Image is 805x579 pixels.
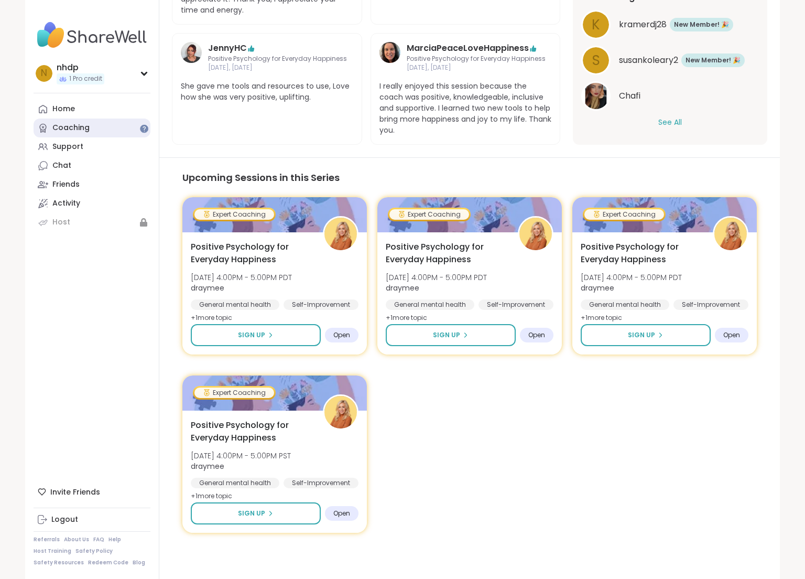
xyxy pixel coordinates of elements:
span: New Member! 🎉 [686,56,741,65]
span: I really enjoyed this session because the coach was positive, knowledgeable, inclusive and suppor... [379,81,552,136]
span: Chafi [619,90,640,102]
a: Home [34,100,150,119]
div: nhdp [57,62,104,73]
span: k [592,14,600,35]
a: ssusankoleary2New Member! 🎉 [581,46,759,75]
span: [DATE] 4:00PM - 5:00PM PDT [386,272,487,283]
img: ShareWell Nav Logo [34,17,150,53]
a: JennyHC [181,42,202,72]
div: Self-Improvement [478,299,553,310]
a: Support [34,137,150,156]
span: Open [723,331,740,339]
span: Sign Up [433,330,460,340]
img: draymee [324,396,357,428]
a: MarciaPeaceLoveHappiness [379,42,400,72]
div: Expert Coaching [194,388,274,398]
div: Self-Improvement [284,299,358,310]
a: Safety Resources [34,559,84,566]
div: Self-Improvement [284,478,358,488]
span: Positive Psychology for Everyday Happiness [581,241,701,266]
div: Support [52,142,83,152]
span: Open [333,331,350,339]
span: n [41,67,47,80]
span: [DATE] 4:00PM - 5:00PM PDT [191,272,292,283]
img: draymee [324,218,357,250]
span: Positive Psychology for Everyday Happiness [191,419,311,444]
div: General mental health [191,478,279,488]
div: Expert Coaching [389,209,469,220]
button: Sign Up [191,502,321,524]
a: Host Training [34,548,71,555]
span: s [592,50,600,70]
img: Chafi [583,83,609,109]
button: Sign Up [386,324,516,346]
a: Safety Policy [75,548,113,555]
div: General mental health [386,299,474,310]
a: Redeem Code [88,559,128,566]
a: Activity [34,194,150,213]
button: Sign Up [191,324,321,346]
span: Sign Up [238,509,265,518]
div: Expert Coaching [584,209,664,220]
span: New Member! 🎉 [674,20,729,29]
a: JennyHC [208,42,247,55]
img: draymee [519,218,552,250]
img: MarciaPeaceLoveHappiness [379,42,400,63]
span: 1 Pro credit [69,74,102,83]
span: Sign Up [238,330,265,340]
span: Open [333,509,350,518]
div: Logout [51,514,78,525]
a: Friends [34,175,150,194]
span: Positive Psychology for Everyday Happiness [407,55,546,63]
a: Referrals [34,536,60,543]
div: Chat [52,160,71,171]
div: Invite Friends [34,483,150,501]
a: ChafiChafi [581,81,759,111]
h3: Upcoming Sessions in this Series [182,170,757,185]
div: Expert Coaching [194,209,274,220]
span: Sign Up [628,330,655,340]
img: JennyHC [181,42,202,63]
span: [DATE] 4:00PM - 5:00PM PST [191,451,291,461]
div: Home [52,104,75,114]
span: [DATE] 4:00PM - 5:00PM PDT [581,272,682,283]
b: draymee [191,283,224,293]
a: Help [108,536,121,543]
iframe: Spotlight [140,124,148,133]
div: Host [52,217,70,228]
span: susankoleary2 [619,54,678,67]
span: [DATE], [DATE] [208,63,347,72]
a: FAQ [93,536,104,543]
a: MarciaPeaceLoveHappiness [407,42,529,55]
span: Open [528,331,545,339]
div: Friends [52,179,80,190]
b: draymee [581,283,614,293]
button: Sign Up [581,324,711,346]
a: Logout [34,510,150,529]
span: Positive Psychology for Everyday Happiness [386,241,506,266]
a: Blog [133,559,145,566]
a: Coaching [34,119,150,137]
b: draymee [386,283,419,293]
span: She gave me tools and resources to use, Love how she was very positive, uplifting. [181,81,353,103]
div: General mental health [581,299,669,310]
button: See All [658,117,682,128]
a: Host [34,213,150,232]
a: Chat [34,156,150,175]
div: Activity [52,198,80,209]
span: kramerdj28 [619,18,667,31]
a: kkramerdj28New Member! 🎉 [581,10,759,39]
div: Self-Improvement [673,299,748,310]
span: Positive Psychology for Everyday Happiness [191,241,311,266]
div: General mental health [191,299,279,310]
img: draymee [714,218,747,250]
b: draymee [191,461,224,471]
span: Positive Psychology for Everyday Happiness [208,55,347,63]
div: Coaching [52,123,90,133]
a: About Us [64,536,89,543]
span: [DATE], [DATE] [407,63,546,72]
